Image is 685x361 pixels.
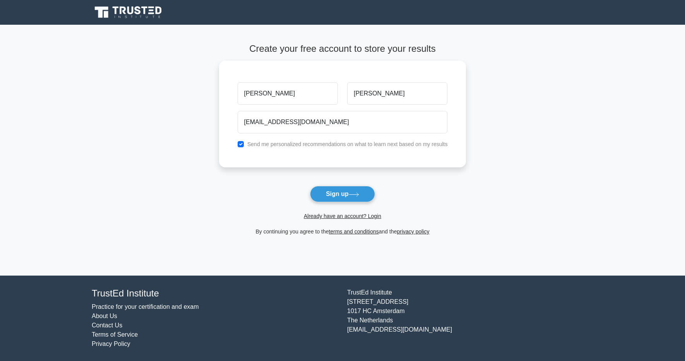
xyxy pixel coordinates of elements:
input: Email [238,111,448,133]
div: TrustEd Institute [STREET_ADDRESS] 1017 HC Amsterdam The Netherlands [EMAIL_ADDRESS][DOMAIN_NAME] [342,288,598,349]
label: Send me personalized recommendations on what to learn next based on my results [247,141,448,147]
h4: TrustEd Institute [92,288,338,299]
a: Contact Us [92,322,122,329]
button: Sign up [310,186,375,202]
a: Privacy Policy [92,341,130,347]
h4: Create your free account to store your results [219,43,466,54]
input: Last name [347,82,447,105]
input: First name [238,82,338,105]
a: terms and conditions [329,228,379,235]
a: About Us [92,313,117,319]
a: Terms of Service [92,331,138,338]
a: Practice for your certification and exam [92,303,199,310]
div: By continuing you agree to the and the [214,227,471,236]
a: Already have an account? Login [304,213,381,219]
a: privacy policy [397,228,430,235]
